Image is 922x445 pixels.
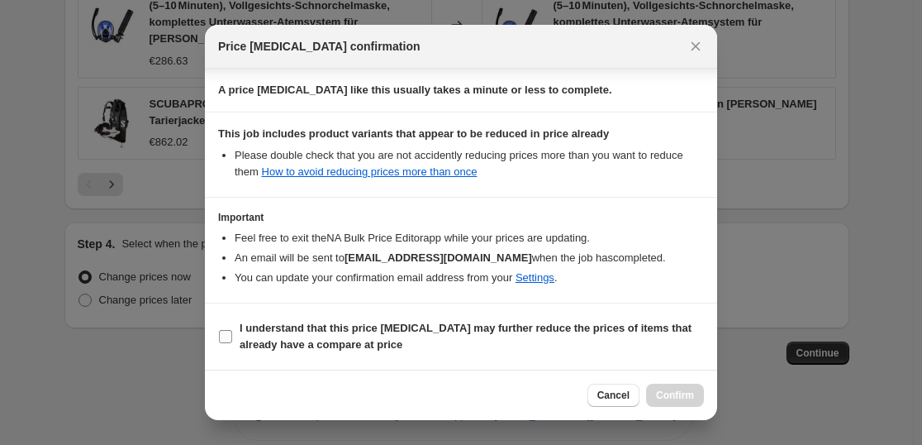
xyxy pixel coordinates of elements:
b: A price [MEDICAL_DATA] like this usually takes a minute or less to complete. [218,84,612,96]
a: Settings [516,271,554,284]
a: How to avoid reducing prices more than once [262,165,478,178]
li: You can update your confirmation email address from your . [235,270,704,286]
span: Cancel [597,389,630,402]
b: This job includes product variants that appear to be reduced in price already [218,127,609,140]
li: An email will be sent to when the job has completed . [235,250,704,266]
span: Price [MEDICAL_DATA] confirmation [218,38,421,55]
b: [EMAIL_ADDRESS][DOMAIN_NAME] [345,251,532,264]
button: Cancel [587,384,639,407]
h3: Important [218,211,704,224]
b: I understand that this price [MEDICAL_DATA] may further reduce the prices of items that already h... [240,322,691,351]
button: Close [684,35,707,58]
li: Feel free to exit the NA Bulk Price Editor app while your prices are updating. [235,230,704,246]
li: Please double check that you are not accidently reducing prices more than you want to reduce them [235,147,704,180]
